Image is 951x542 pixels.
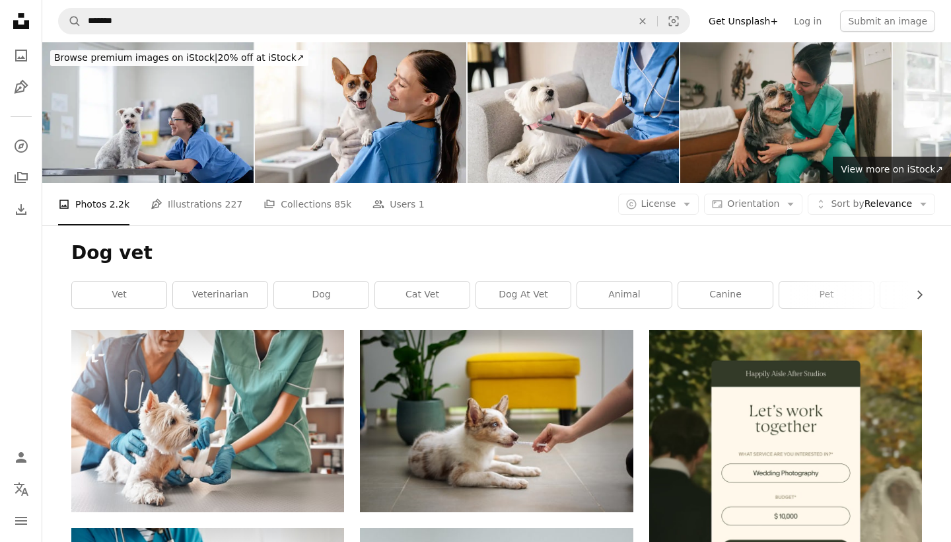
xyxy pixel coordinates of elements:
[658,9,689,34] button: Visual search
[42,42,316,74] a: Browse premium images on iStock|20% off at iStock↗
[840,11,935,32] button: Submit an image
[779,282,874,308] a: pet
[641,198,676,209] span: License
[727,198,779,209] span: Orientation
[255,42,466,183] img: Vet holds happy dog for checkup
[577,282,672,308] a: animal
[375,282,470,308] a: cat vet
[59,9,81,34] button: Search Unsplash
[786,11,829,32] a: Log in
[225,197,243,212] span: 227
[372,183,425,225] a: Users 1
[8,476,34,502] button: Language
[8,196,34,223] a: Download History
[173,282,267,308] a: veterinarian
[58,8,690,34] form: Find visuals sitewide
[628,9,657,34] button: Clear
[907,282,922,308] button: scroll list to the right
[8,42,34,69] a: Photos
[8,444,34,471] a: Log in / Sign up
[8,165,34,191] a: Collections
[476,282,571,308] a: dog at vet
[680,42,892,183] img: Female Doctor Returning from Work - Greeted By Dog - Australian Shepherd
[71,241,922,265] h1: Dog vet
[274,282,369,308] a: dog
[841,164,943,174] span: View more on iStock ↗
[264,183,351,225] a: Collections 85k
[360,414,633,426] a: a dog laying on the floor with a person holding a stick
[151,183,242,225] a: Illustrations 227
[54,52,304,63] span: 20% off at iStock ↗
[833,157,951,183] a: View more on iStock↗
[334,197,351,212] span: 85k
[704,194,802,215] button: Orientation
[701,11,786,32] a: Get Unsplash+
[8,74,34,100] a: Illustrations
[71,415,344,427] a: We are always here to help. A team of two veterinarians in work uniform bandaging a paw of a smal...
[831,198,864,209] span: Sort by
[360,330,633,512] img: a dog laying on the floor with a person holding a stick
[72,282,166,308] a: vet
[831,198,912,211] span: Relevance
[678,282,773,308] a: canine
[54,52,217,63] span: Browse premium images on iStock |
[808,194,935,215] button: Sort byRelevance
[42,42,254,183] img: Small Breed Dog at the Vet
[71,330,344,512] img: We are always here to help. A team of two veterinarians in work uniform bandaging a paw of a smal...
[618,194,699,215] button: License
[8,508,34,534] button: Menu
[8,133,34,159] a: Explore
[419,197,425,212] span: 1
[468,42,679,183] img: Beautiful dog looking at the veterinarian on a house call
